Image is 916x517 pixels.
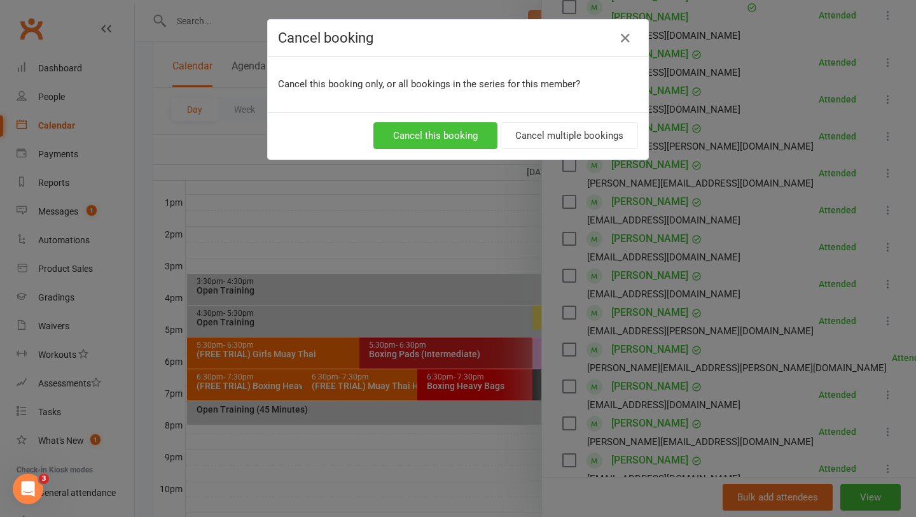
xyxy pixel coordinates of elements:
[278,76,638,92] p: Cancel this booking only, or all bookings in the series for this member?
[501,122,638,149] button: Cancel multiple bookings
[13,474,43,504] iframe: Intercom live chat
[39,474,49,484] span: 3
[615,28,635,48] button: Close
[373,122,497,149] button: Cancel this booking
[278,30,638,46] h4: Cancel booking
